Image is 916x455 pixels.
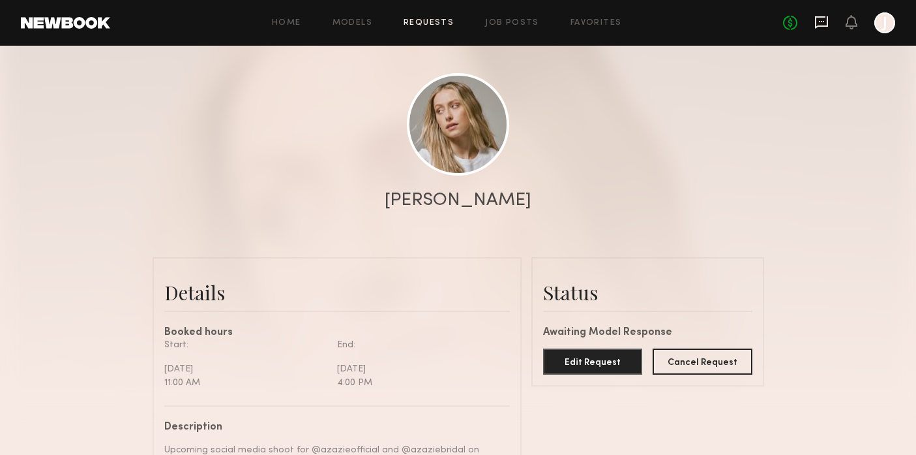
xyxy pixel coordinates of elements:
div: [PERSON_NAME] [385,191,531,210]
a: Requests [404,19,454,27]
div: Description [164,422,500,433]
a: Favorites [570,19,622,27]
a: J [874,12,895,33]
button: Cancel Request [653,349,752,375]
div: 4:00 PM [337,376,500,390]
div: 11:00 AM [164,376,327,390]
div: Awaiting Model Response [543,328,752,338]
div: Details [164,279,510,306]
a: Job Posts [485,19,539,27]
div: Booked hours [164,328,510,338]
div: Status [543,279,752,306]
div: [DATE] [164,362,327,376]
a: Models [332,19,372,27]
div: Start: [164,338,327,352]
button: Edit Request [543,349,643,375]
a: Home [272,19,301,27]
div: End: [337,338,500,352]
div: [DATE] [337,362,500,376]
